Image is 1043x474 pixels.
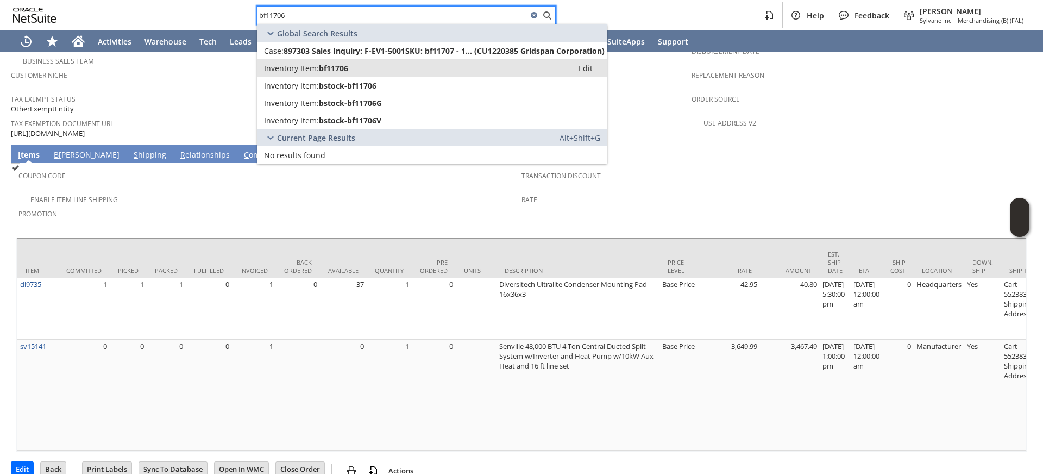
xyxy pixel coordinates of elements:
div: Down. Ship [972,258,993,275]
span: - [953,16,956,24]
a: Order Source [692,95,740,104]
td: 0 [110,340,147,451]
td: 0 [58,340,110,451]
a: Items [15,149,42,161]
div: Price Level [668,258,692,275]
a: Activities [91,30,138,52]
div: Back Ordered [284,258,312,275]
span: Current Page Results [277,133,355,143]
a: Recent Records [13,30,39,52]
div: ETA [859,266,874,275]
td: 1 [147,278,186,340]
div: Fulfilled [194,266,224,275]
a: SuiteApps [601,30,651,52]
td: 40.80 [760,278,820,340]
a: Rate [521,195,537,204]
div: Location [922,266,956,275]
td: Base Price [659,278,700,340]
a: Use Address V2 [703,118,756,128]
a: Coupon Code [18,171,66,180]
span: Alt+Shift+G [560,133,600,143]
span: No results found [264,150,325,160]
td: Yes [964,278,1001,340]
span: Feedback [854,10,889,21]
div: Invoiced [240,266,268,275]
span: R [180,149,185,160]
span: bstock-bf11706V [319,115,381,126]
span: Inventory Item: [264,80,319,91]
div: Quantity [375,266,404,275]
span: Global Search Results [277,28,357,39]
span: SuiteApps [607,36,645,47]
svg: Home [72,35,85,48]
div: Picked [118,266,139,275]
a: Tax Exempt Status [11,95,76,104]
div: Amount [768,266,812,275]
div: Rate [708,266,752,275]
div: Pre Ordered [420,258,448,275]
td: 37 [320,278,367,340]
td: 0 [186,340,232,451]
div: Ship Cost [890,258,906,275]
td: Manufacturer [914,340,964,451]
a: Transaction Discount [521,171,601,180]
td: [DATE] 5:30:00 pm [820,278,851,340]
span: Support [658,36,688,47]
span: bstock-bf11706G [319,98,382,108]
td: 0 [320,340,367,451]
a: Inventory Item:bstock-bf11706Edit: [257,77,607,94]
span: Leads [230,36,252,47]
span: Inventory Item: [264,98,319,108]
td: 0 [882,340,914,451]
span: C [244,149,249,160]
a: Edit: [567,61,605,74]
td: 1 [367,340,412,451]
span: Inventory Item: [264,115,319,126]
span: Activities [98,36,131,47]
td: 0 [412,278,456,340]
svg: logo [13,8,56,23]
span: [PERSON_NAME] [920,6,1023,16]
span: B [54,149,59,160]
a: Case:897303 Sales Inquiry: F-EV1-5001​SKU: bf11707 - 1... (CU1220385 Gridspan Corporation) [257,42,607,59]
span: Case: [264,46,284,56]
span: Tech [199,36,217,47]
td: Base Price [659,340,700,451]
a: sv15141 [20,341,46,351]
td: 0 [276,278,320,340]
td: Yes [964,340,1001,451]
span: Sylvane Inc [920,16,951,24]
a: No results found [257,146,607,164]
a: Inventory Item:bf11706Edit: [257,59,607,77]
a: Inventory Item:bstock-bf11706VEdit: [257,111,607,129]
a: Tech [193,30,223,52]
iframe: Click here to launch Oracle Guided Learning Help Panel [1010,198,1029,237]
td: [DATE] 12:00:00 am [851,340,882,451]
td: 0 [186,278,232,340]
a: Promotion [18,209,57,219]
span: Oracle Guided Learning Widget. To move around, please hold and drag [1010,218,1029,238]
span: [URL][DOMAIN_NAME] [11,128,85,139]
td: Diversitech Ultralite Condenser Mounting Pad 16x36x3 [497,278,659,340]
div: Est. Ship Date [828,250,843,275]
a: Shipping [131,149,169,161]
a: Unrolled view on [1013,147,1026,160]
a: Enable Item Line Shipping [30,195,118,204]
span: 897303 Sales Inquiry: F-EV1-5001​SKU: bf11707 - 1... (CU1220385 Gridspan Corporation) [284,46,605,56]
div: Ship To [1009,266,1034,275]
td: 3,467.49 [760,340,820,451]
a: Leads [223,30,258,52]
td: 0 [147,340,186,451]
a: Communication [241,149,304,161]
div: Units [464,266,488,275]
td: 0 [882,278,914,340]
td: 3,649.99 [700,340,760,451]
td: [DATE] 1:00:00 pm [820,340,851,451]
a: Home [65,30,91,52]
td: 1 [232,340,276,451]
div: Packed [155,266,178,275]
span: bf11706 [319,63,348,73]
td: [DATE] 12:00:00 am [851,278,882,340]
div: Shortcuts [39,30,65,52]
td: Headquarters [914,278,964,340]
